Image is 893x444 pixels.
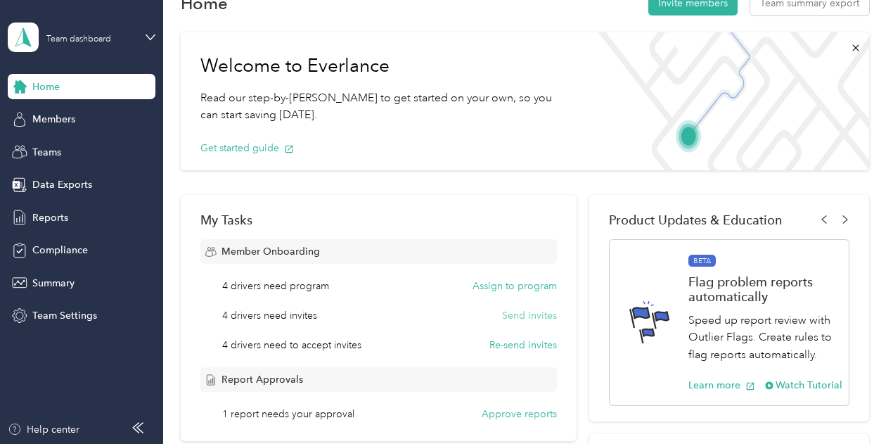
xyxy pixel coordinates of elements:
[222,407,354,421] span: 1 report needs your approval
[32,243,88,258] span: Compliance
[482,407,557,421] button: Approve reports
[32,210,68,225] span: Reports
[200,89,567,124] p: Read our step-by-[PERSON_NAME] to get started on your own, so you can start saving [DATE].
[489,338,557,353] button: Re-send invites
[222,308,317,323] span: 4 drivers need invites
[32,145,61,160] span: Teams
[587,32,868,170] img: Welcome to everlance
[32,276,75,291] span: Summary
[502,308,557,323] button: Send invites
[46,35,111,44] div: Team dashboard
[688,274,843,304] h1: Flag problem reports automatically
[222,279,329,293] span: 4 drivers need program
[765,378,843,393] button: Watch Tutorial
[32,308,97,323] span: Team Settings
[200,141,294,156] button: Get started guide
[688,255,716,267] span: BETA
[32,80,60,94] span: Home
[32,112,75,127] span: Members
[814,365,893,444] iframe: Everlance-gr Chat Button Frame
[222,338,361,353] span: 4 drivers need to accept invites
[221,244,320,259] span: Member Onboarding
[200,55,567,77] h1: Welcome to Everlance
[8,422,79,437] button: Help center
[688,378,755,393] button: Learn more
[32,177,92,192] span: Data Exports
[609,213,783,227] span: Product Updates & Education
[200,213,558,227] div: My Tasks
[688,312,843,364] p: Speed up report review with Outlier Flags. Create rules to flag reports automatically.
[221,372,303,387] span: Report Approvals
[473,279,557,293] button: Assign to program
